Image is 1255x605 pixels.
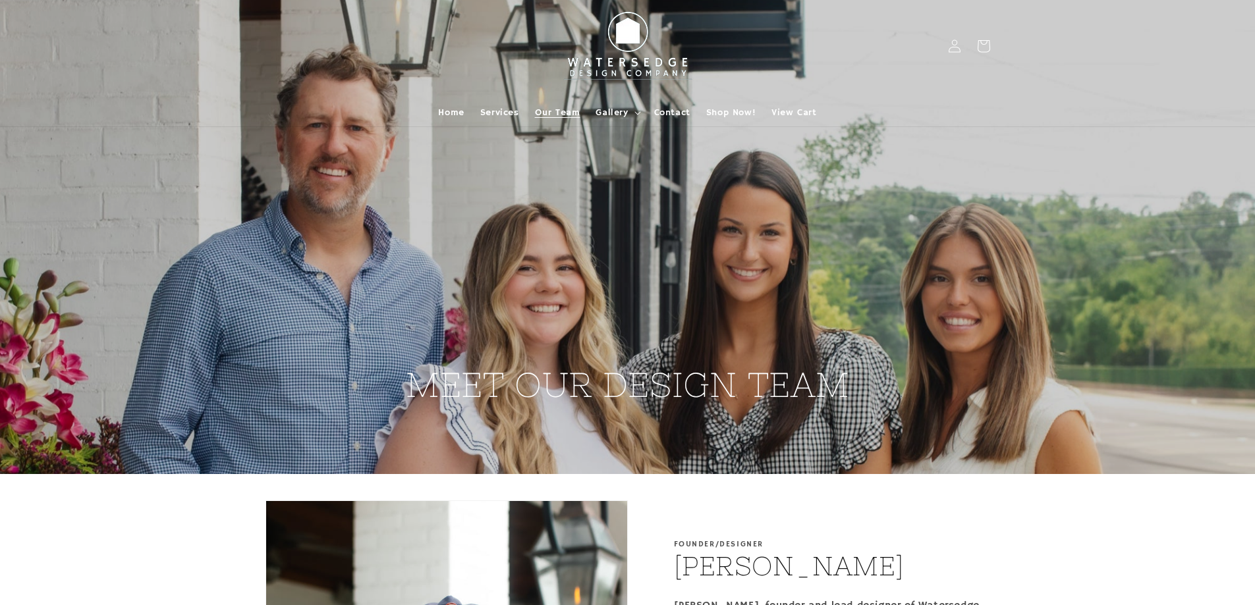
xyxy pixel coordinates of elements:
span: Gallery [596,107,628,118]
span: Contact [654,107,690,118]
a: Our Team [527,99,588,126]
span: Shop Now! [706,107,756,118]
p: Founder/Designer [674,540,764,549]
img: Watersedge Design Co [555,5,700,87]
span: View Cart [771,107,816,118]
a: Shop Now! [698,99,764,126]
span: Home [438,107,464,118]
a: Home [430,99,472,126]
a: View Cart [764,99,824,126]
h2: MEET OUR DESIGN TEAM [406,66,850,408]
a: Services [472,99,527,126]
h2: [PERSON_NAME] [674,549,905,583]
summary: Gallery [588,99,646,126]
span: Our Team [535,107,580,118]
a: Contact [646,99,698,126]
span: Services [480,107,519,118]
